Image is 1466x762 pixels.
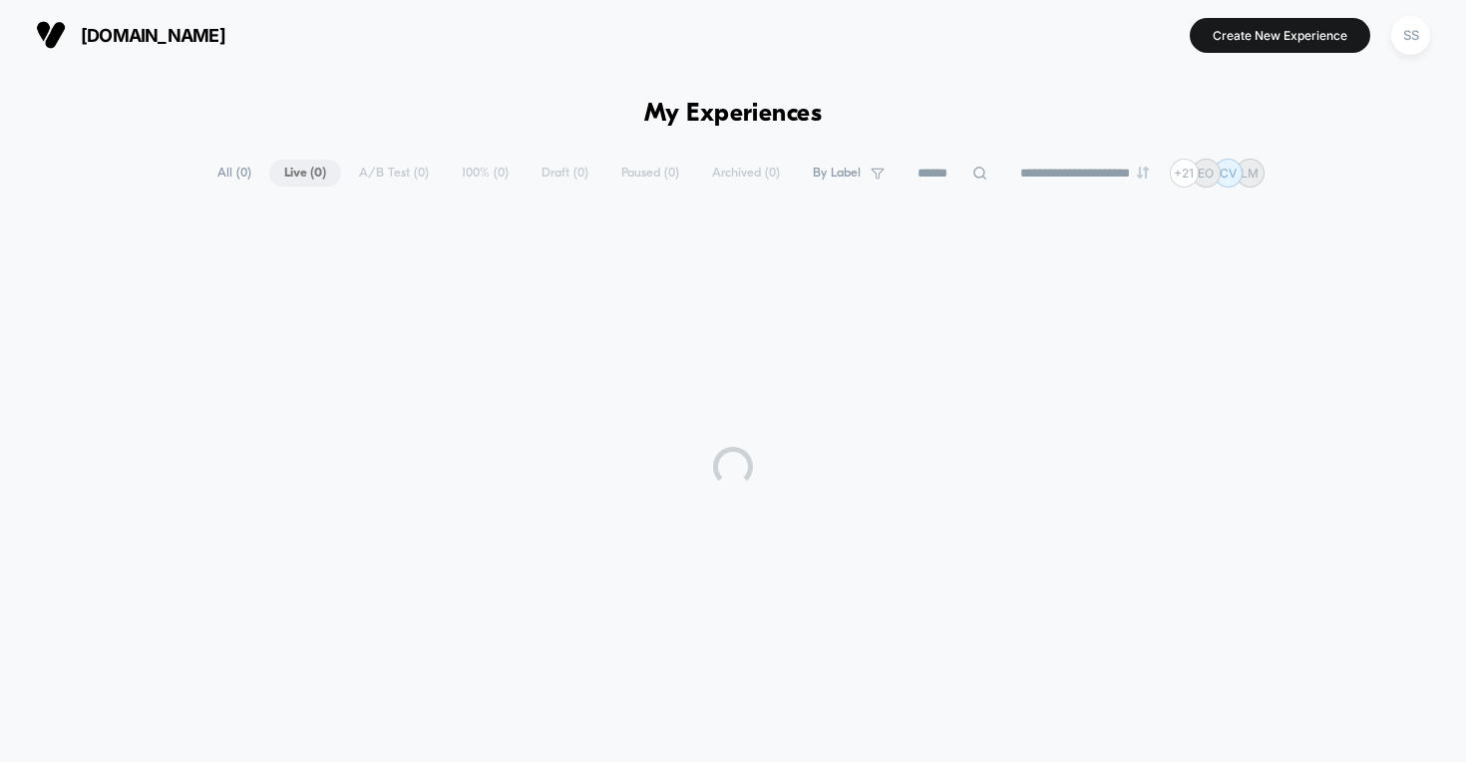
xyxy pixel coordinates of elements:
button: Create New Experience [1190,18,1370,53]
p: CV [1220,166,1237,181]
p: EO [1198,166,1214,181]
div: + 21 [1170,159,1199,188]
h1: My Experiences [644,100,823,129]
img: end [1137,167,1149,179]
button: SS [1385,15,1436,56]
span: All ( 0 ) [202,160,266,187]
button: [DOMAIN_NAME] [30,19,231,51]
span: By Label [813,166,861,181]
div: SS [1391,16,1430,55]
p: LM [1241,166,1259,181]
span: [DOMAIN_NAME] [81,25,225,46]
img: Visually logo [36,20,66,50]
